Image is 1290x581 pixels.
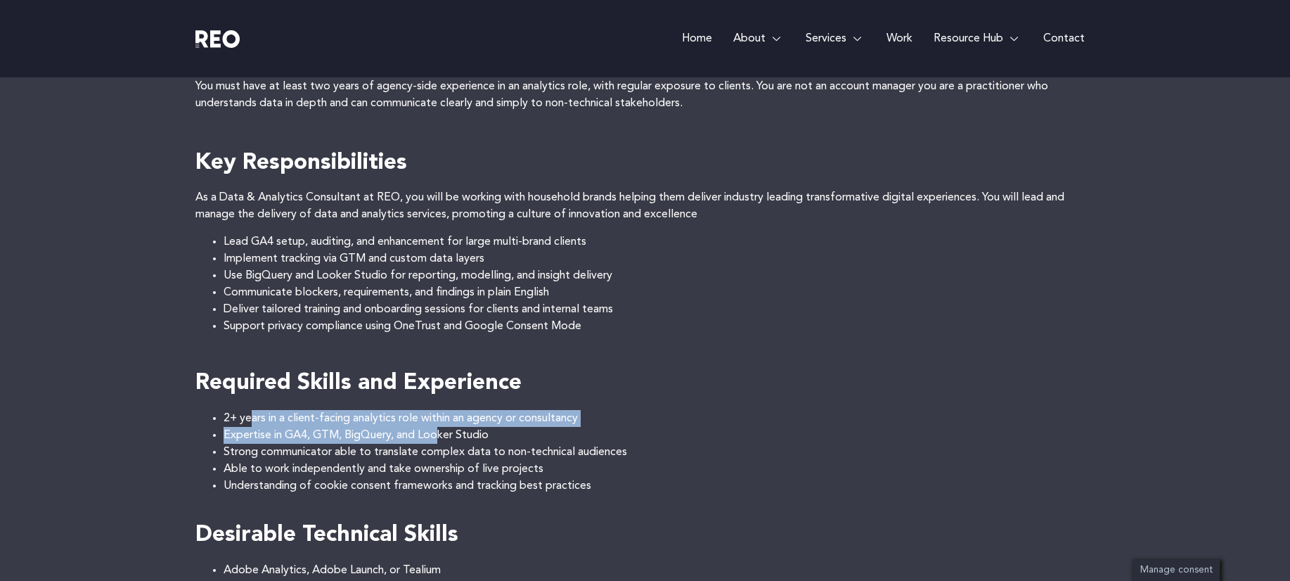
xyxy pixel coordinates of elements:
[224,562,1095,579] li: Adobe Analytics, Adobe Launch, or Tealium
[224,267,1095,284] li: Use BigQuery and Looker Studio for reporting, modelling, and insight delivery
[224,250,1095,267] li: Implement tracking via GTM and custom data layers
[224,444,1095,461] li: Strong communicator able to translate complex data to non-technical audiences
[195,152,407,174] strong: Key Responsibilities
[195,372,522,395] strong: Required Skills and Experience
[224,461,1095,478] li: Able to work independently and take ownership of live projects
[195,189,1095,223] p: As a Data & Analytics Consultant at REO, you will be working with household brands helping them d...
[224,427,1095,444] li: Expertise in GA4, GTM, BigQuery, and Looker Studio
[195,524,458,547] strong: Desirable Technical Skills
[224,410,1095,427] li: 2+ years in a client-facing analytics role within an agency or consultancy
[224,284,1095,301] li: Communicate blockers, requirements, and findings in plain English
[224,318,1095,335] li: Support privacy compliance using OneTrust and Google Consent Mode
[195,78,1095,112] p: You must have at least two years of agency-side experience in an analytics role, with regular exp...
[224,301,1095,318] li: Deliver tailored training and onboarding sessions for clients and internal teams
[1140,566,1213,575] span: Manage consent
[224,478,1095,494] li: Understanding of cookie consent frameworks and tracking best practices
[224,234,1095,250] li: Lead GA4 setup, auditing, and enhancement for large multi-brand clients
